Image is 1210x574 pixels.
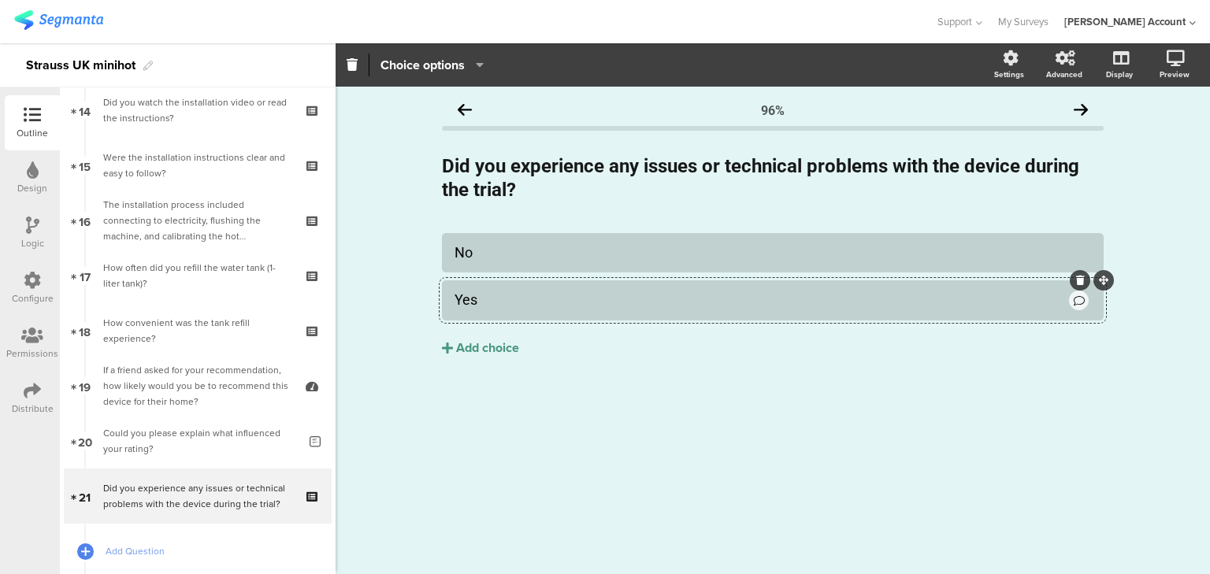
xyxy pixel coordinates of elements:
[103,150,291,181] div: Were the installation instructions clear and easy to follow?
[937,14,972,29] span: Support
[1160,69,1190,80] div: Preview
[380,56,465,74] span: Choice options
[64,83,332,138] a: 14 Did you watch the installation video or read the instructions?
[79,212,91,229] span: 16
[103,480,291,512] div: Did you experience any issues or technical problems with the device during the trial?
[6,346,58,361] div: Permissions
[455,291,1067,309] div: Yes
[12,402,54,416] div: Distribute
[456,340,519,357] div: Add choice
[64,193,332,248] a: 16 The installation process included connecting to electricity, flushing the machine, and calibra...
[64,138,332,193] a: 15 Were the installation instructions clear and easy to follow?
[380,48,484,82] button: Choice options
[1106,69,1133,80] div: Display
[79,157,91,174] span: 15
[103,315,291,346] div: How convenient was the tank refill experience?
[79,487,91,505] span: 21
[78,432,92,450] span: 20
[455,243,1091,261] div: No
[64,358,332,413] a: 19 If a friend asked for your recommendation, how likely would you be to recommend this device fo...
[103,362,291,409] div: If a friend asked for your recommendation, how likely would you be to recommend this device for t...
[1064,14,1186,29] div: [PERSON_NAME] Account
[106,543,307,559] span: Add Question
[64,303,332,358] a: 18 How convenient was the tank refill experience?
[79,102,91,119] span: 14
[442,328,1104,368] button: Add choice
[442,155,1079,201] strong: Did you experience any issues or technical problems with the device during the trial?
[103,197,291,244] div: The installation process included connecting to electricity, flushing the machine, and calibratin...
[64,413,332,468] a: 20 Could you please explain what influenced your rating?
[79,377,91,394] span: 19
[12,291,54,306] div: Configure
[64,468,332,524] a: 21 Did you experience any issues or technical problems with the device during the trial?
[1046,69,1082,80] div: Advanced
[103,425,298,457] div: Could you please explain what influenced your rating?
[103,260,291,291] div: How often did you refill the water tank (1-liter tank)?
[14,10,103,30] img: segmanta logo
[80,267,91,284] span: 17
[26,53,135,78] div: Strauss UK minihot
[64,248,332,303] a: 17 How often did you refill the water tank (1-liter tank)?
[79,322,91,339] span: 18
[17,126,48,140] div: Outline
[761,103,785,118] div: 96%
[994,69,1024,80] div: Settings
[17,181,47,195] div: Design
[21,236,44,250] div: Logic
[103,94,291,126] div: Did you watch the installation video or read the instructions?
